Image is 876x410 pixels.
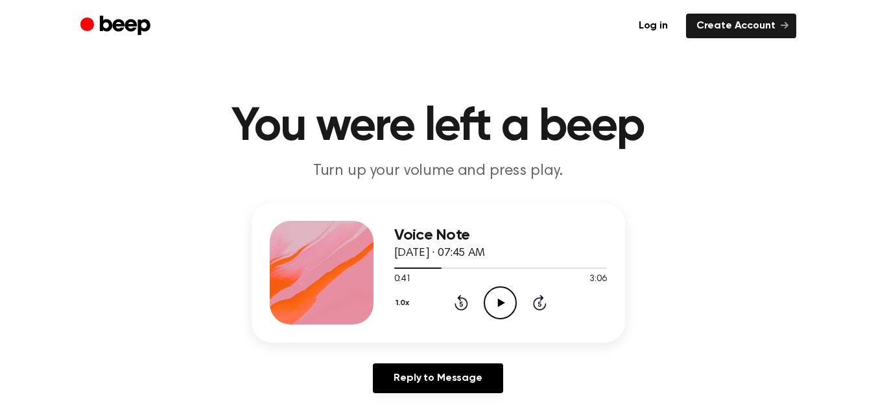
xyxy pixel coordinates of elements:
button: 1.0x [394,292,414,314]
h1: You were left a beep [106,104,770,150]
h3: Voice Note [394,227,607,244]
span: 0:41 [394,273,411,286]
a: Beep [80,14,154,39]
a: Create Account [686,14,796,38]
p: Turn up your volume and press play. [189,161,687,182]
a: Reply to Message [373,363,503,393]
span: [DATE] · 07:45 AM [394,247,485,259]
a: Log in [628,14,678,38]
span: 3:06 [589,273,606,286]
